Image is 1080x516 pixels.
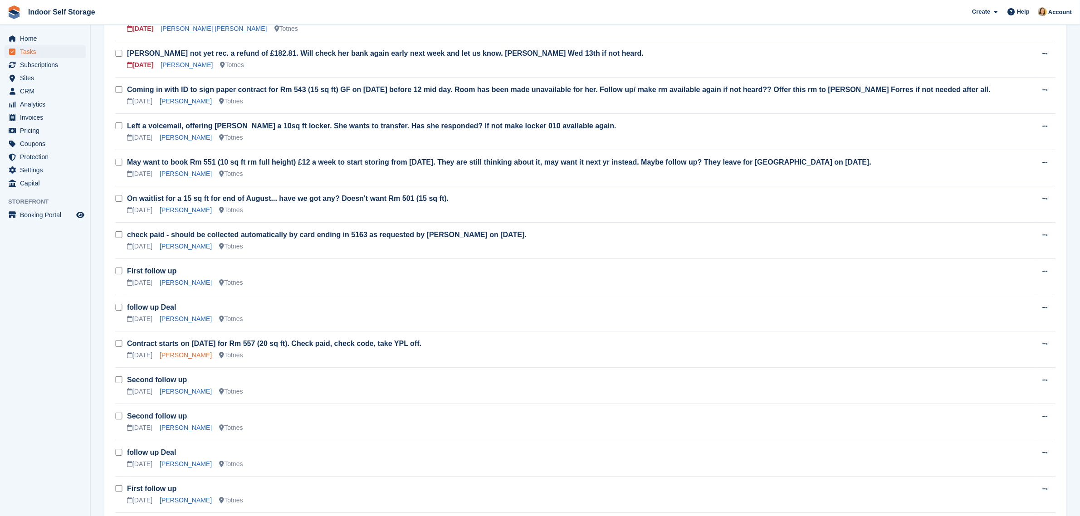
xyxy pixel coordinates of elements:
[75,209,86,220] a: Preview store
[127,122,616,130] a: Left a voicemail, offering [PERSON_NAME] a 10sq ft locker. She wants to transfer. Has she respond...
[20,111,74,124] span: Invoices
[127,195,449,202] a: On waitlist for a 15 sq ft for end of August... have we got any? Doesn't want Rm 501 (15 sq ft).
[972,7,990,16] span: Create
[20,151,74,163] span: Protection
[160,243,212,250] a: [PERSON_NAME]
[220,60,244,70] div: Totnes
[160,497,212,504] a: [PERSON_NAME]
[219,423,243,433] div: Totnes
[5,58,86,71] a: menu
[219,459,243,469] div: Totnes
[20,58,74,71] span: Subscriptions
[127,60,153,70] div: [DATE]
[127,86,991,93] a: Coming in with ID to sign paper contract for Rm 543 (15 sq ft) GF on [DATE] before 12 mid day. Ro...
[127,267,176,275] a: First follow up
[5,32,86,45] a: menu
[127,169,152,179] div: [DATE]
[20,124,74,137] span: Pricing
[20,177,74,190] span: Capital
[5,111,86,124] a: menu
[219,205,243,215] div: Totnes
[5,177,86,190] a: menu
[5,85,86,97] a: menu
[20,32,74,45] span: Home
[160,279,212,286] a: [PERSON_NAME]
[24,5,99,19] a: Indoor Self Storage
[1048,8,1072,17] span: Account
[160,424,212,431] a: [PERSON_NAME]
[1017,7,1030,16] span: Help
[20,137,74,150] span: Coupons
[20,164,74,176] span: Settings
[20,85,74,97] span: CRM
[219,169,243,179] div: Totnes
[5,98,86,111] a: menu
[160,206,212,214] a: [PERSON_NAME]
[127,387,152,396] div: [DATE]
[160,351,212,359] a: [PERSON_NAME]
[5,124,86,137] a: menu
[127,376,187,384] a: Second follow up
[160,315,212,322] a: [PERSON_NAME]
[127,231,527,239] a: check paid - should be collected automatically by card ending in 5163 as requested by [PERSON_NAM...
[127,133,152,142] div: [DATE]
[20,98,74,111] span: Analytics
[160,134,212,141] a: [PERSON_NAME]
[160,460,212,467] a: [PERSON_NAME]
[219,350,243,360] div: Totnes
[1038,7,1047,16] img: Emma Higgins
[219,278,243,287] div: Totnes
[5,209,86,221] a: menu
[127,459,152,469] div: [DATE]
[219,242,243,251] div: Totnes
[20,45,74,58] span: Tasks
[127,314,152,324] div: [DATE]
[127,340,421,347] a: Contract starts on [DATE] for Rm 557 (20 sq ft). Check paid, check code, take YPL off.
[127,485,176,492] a: First follow up
[127,24,153,34] div: [DATE]
[127,242,152,251] div: [DATE]
[127,49,644,57] a: [PERSON_NAME] not yet rec. a refund of £182.81. Will check her bank again early next week and let...
[20,72,74,84] span: Sites
[20,209,74,221] span: Booking Portal
[161,25,267,32] a: [PERSON_NAME] [PERSON_NAME]
[219,314,243,324] div: Totnes
[219,496,243,505] div: Totnes
[160,388,212,395] a: [PERSON_NAME]
[127,350,152,360] div: [DATE]
[5,164,86,176] a: menu
[5,45,86,58] a: menu
[127,303,176,311] a: follow up Deal
[127,97,152,106] div: [DATE]
[5,137,86,150] a: menu
[127,412,187,420] a: Second follow up
[274,24,298,34] div: Totnes
[8,197,90,206] span: Storefront
[127,278,152,287] div: [DATE]
[127,205,152,215] div: [DATE]
[127,158,871,166] a: May want to book Rm 551 (10 sq ft rm full height) £12 a week to start storing from [DATE]. They a...
[160,170,212,177] a: [PERSON_NAME]
[127,448,176,456] a: follow up Deal
[5,151,86,163] a: menu
[160,97,212,105] a: [PERSON_NAME]
[5,72,86,84] a: menu
[127,423,152,433] div: [DATE]
[161,61,213,68] a: [PERSON_NAME]
[219,387,243,396] div: Totnes
[219,97,243,106] div: Totnes
[219,133,243,142] div: Totnes
[7,5,21,19] img: stora-icon-8386f47178a22dfd0bd8f6a31ec36ba5ce8667c1dd55bd0f319d3a0aa187defe.svg
[127,496,152,505] div: [DATE]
